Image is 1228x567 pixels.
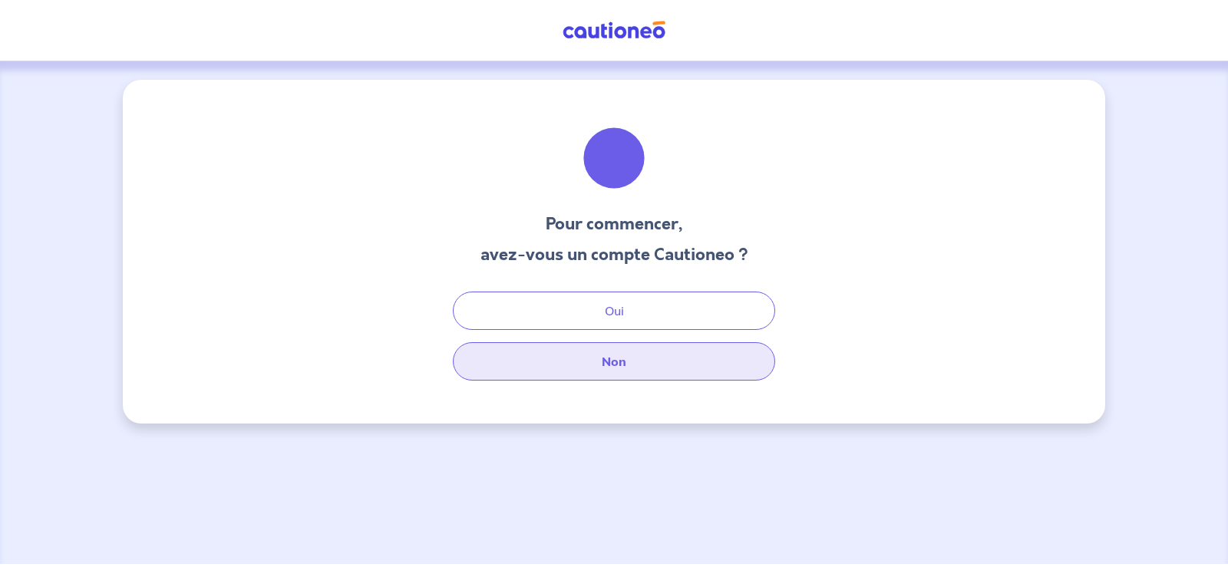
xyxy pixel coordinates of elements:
[480,212,748,236] h3: Pour commencer,
[480,242,748,267] h3: avez-vous un compte Cautioneo ?
[453,342,775,381] button: Non
[573,117,655,199] img: illu_welcome.svg
[453,292,775,330] button: Oui
[556,21,672,40] img: Cautioneo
